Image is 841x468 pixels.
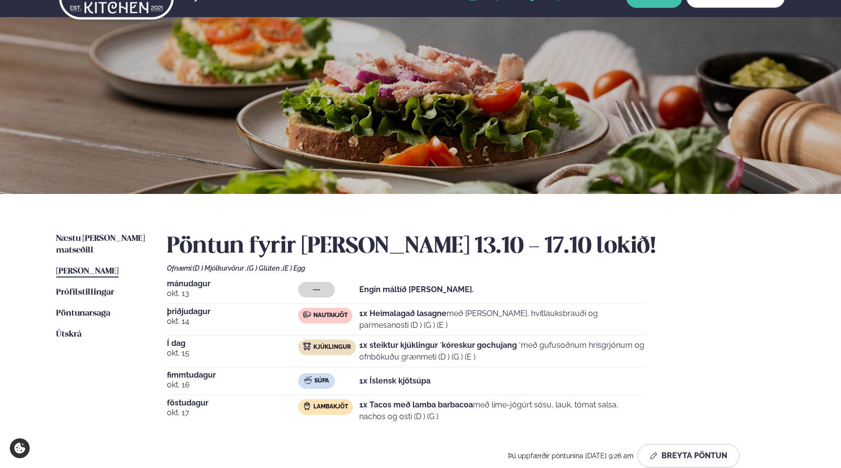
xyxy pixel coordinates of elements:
[359,399,645,423] p: með lime-jógúrt sósu, lauk, tómat salsa, nachos og osti (D ) (G )
[314,377,329,385] span: Súpa
[56,234,145,255] span: Næstu [PERSON_NAME] matseðill
[247,264,283,272] span: (G ) Glúten ,
[167,233,785,260] h2: Pöntun fyrir [PERSON_NAME] 13.10 - 17.10 lokið!
[167,340,298,347] span: Í dag
[56,233,147,256] a: Næstu [PERSON_NAME] matseðill
[313,343,351,351] span: Kjúklingur
[167,280,298,288] span: mánudagur
[56,330,82,339] span: Útskrá
[56,288,114,297] span: Prófílstillingar
[167,407,298,419] span: okt. 17
[167,264,785,272] div: Ofnæmi:
[359,309,447,318] strong: 1x Heimalagað lasagne
[313,286,320,294] span: ---
[359,340,521,350] strong: 1x steiktur kjúklingur ´kóreskur gochujang ´
[167,371,298,379] span: fimmtudagur
[167,308,298,316] span: þriðjudagur
[167,399,298,407] span: föstudagur
[359,308,645,331] p: með [PERSON_NAME], hvítlauksbrauði og parmesanosti (D ) (G ) (E )
[167,379,298,391] span: okt. 16
[10,438,30,458] a: Cookie settings
[56,267,119,276] span: [PERSON_NAME]
[56,309,110,318] span: Pöntunarsaga
[56,308,110,319] a: Pöntunarsaga
[313,312,348,319] span: Nautakjöt
[303,342,311,350] img: chicken.svg
[359,400,473,409] strong: 1x Tacos með lamba barbacoa
[303,311,311,319] img: beef.svg
[313,403,348,411] span: Lambakjöt
[56,329,82,340] a: Útskrá
[508,452,634,460] span: Þú uppfærðir pöntunina [DATE] 9:26 am
[303,402,311,410] img: Lamb.svg
[167,347,298,359] span: okt. 15
[283,264,305,272] span: (E ) Egg
[304,376,312,384] img: soup.svg
[359,376,431,385] strong: 1x Íslensk kjötsúpa
[637,444,739,468] button: Breyta Pöntun
[56,266,119,277] a: [PERSON_NAME]
[56,287,114,298] a: Prófílstillingar
[359,340,645,363] p: með gufusoðnum hrísgrjónum og ofnbökuðu grænmeti (D ) (G ) (E )
[167,316,298,327] span: okt. 14
[167,288,298,299] span: okt. 13
[193,264,247,272] span: (D ) Mjólkurvörur ,
[359,285,474,294] strong: Engin máltíð [PERSON_NAME].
